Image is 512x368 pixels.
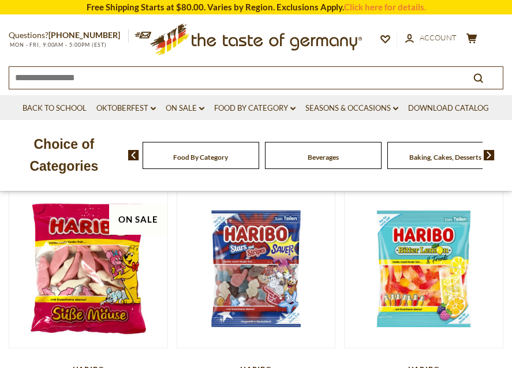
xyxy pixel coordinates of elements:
img: Haribo Bitter Lemon & Friends [345,190,503,348]
a: On Sale [166,102,204,115]
img: next arrow [484,150,495,160]
a: Download Catalog [408,102,489,115]
img: previous arrow [128,150,139,160]
a: Account [405,32,457,44]
span: Account [420,33,457,42]
a: Baking, Cakes, Desserts [409,153,481,162]
a: Beverages [308,153,339,162]
a: Oktoberfest [96,102,156,115]
a: Back to School [23,102,87,115]
a: Food By Category [214,102,296,115]
a: Food By Category [173,153,228,162]
img: Haribo Stars and Stripes [177,190,335,348]
span: MON - FRI, 9:00AM - 5:00PM (EST) [9,42,107,48]
a: Click here for details. [344,2,426,12]
a: [PHONE_NUMBER] [48,30,120,40]
a: Seasons & Occasions [305,102,398,115]
img: Haribo "Süsse Mäuse" Chewy Marshmallows, 175g - Made in Germany - SALE [9,190,167,348]
p: Questions? [9,28,129,43]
